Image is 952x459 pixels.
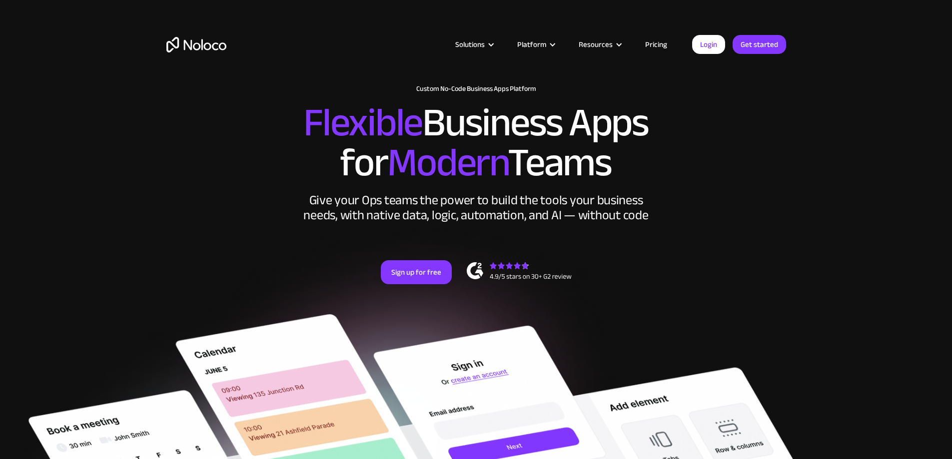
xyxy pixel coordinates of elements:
a: Login [692,35,725,54]
div: Resources [579,38,613,51]
a: home [166,37,226,52]
div: Solutions [455,38,485,51]
span: Modern [387,125,508,200]
span: Flexible [303,85,422,160]
div: Platform [505,38,566,51]
div: Give your Ops teams the power to build the tools your business needs, with native data, logic, au... [301,193,651,223]
div: Platform [517,38,546,51]
h2: Business Apps for Teams [166,103,786,183]
div: Resources [566,38,633,51]
a: Get started [733,35,786,54]
a: Sign up for free [381,260,452,284]
a: Pricing [633,38,680,51]
div: Solutions [443,38,505,51]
